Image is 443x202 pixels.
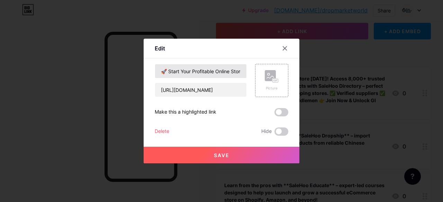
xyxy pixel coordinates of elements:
button: Save [144,147,299,163]
span: Hide [261,127,272,136]
input: URL [155,83,246,97]
div: Edit [155,44,165,52]
div: Delete [155,127,169,136]
div: Make this a highlighted link [155,108,216,116]
input: Title [155,64,246,78]
span: Save [214,152,229,158]
div: Picture [265,86,279,91]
